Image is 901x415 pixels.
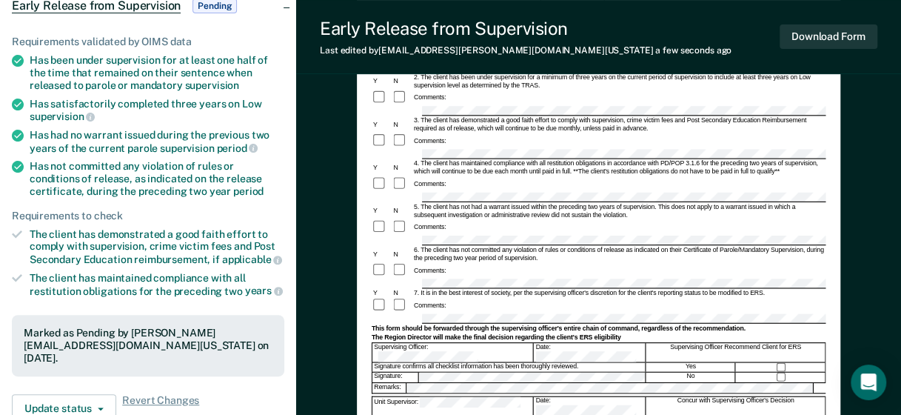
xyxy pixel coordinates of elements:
div: Last edited by [EMAIL_ADDRESS][PERSON_NAME][DOMAIN_NAME][US_STATE] [320,45,731,56]
div: N [392,165,412,173]
div: No [646,373,736,382]
button: Download Form [780,24,877,49]
div: Comments: [412,137,447,145]
div: Y [371,207,391,216]
div: This form should be forwarded through the supervising officer's entire chain of command, regardle... [371,325,825,333]
div: Comments: [412,267,447,275]
div: Comments: [412,224,447,232]
div: 5. The client has not had a warrant issued within the preceding two years of supervision. This do... [412,204,825,220]
div: 4. The client has maintained compliance with all restitution obligations in accordance with PD/PO... [412,160,825,176]
div: N [392,122,412,130]
div: Supervising Officer: [372,344,533,362]
div: Remarks: [372,383,407,393]
div: Open Intercom Messenger [851,365,886,400]
div: Date: [534,344,645,362]
div: N [392,250,412,259]
div: Y [371,165,391,173]
div: The client has demonstrated a good faith effort to comply with supervision, crime victim fees and... [30,228,284,266]
div: Has had no warrant issued during the previous two years of the current parole supervision [30,129,284,154]
div: 3. The client has demonstrated a good faith effort to comply with supervision, crime victim fees ... [412,117,825,133]
span: period [216,142,258,154]
div: Has satisfactorily completed three years on Low [30,98,284,123]
div: Y [371,122,391,130]
span: supervision [30,110,95,122]
div: Early Release from Supervision [320,18,731,39]
div: Marked as Pending by [PERSON_NAME][EMAIL_ADDRESS][DOMAIN_NAME][US_STATE] on [DATE]. [24,327,272,364]
div: Comments: [412,94,447,102]
div: Signature: [372,373,418,382]
div: Has been under supervision for at least one half of the time that remained on their sentence when... [30,54,284,91]
div: Requirements to check [12,210,284,222]
div: 2. The client has been under supervision for a minimum of three years on the current period of su... [412,74,825,90]
div: Comments: [412,302,447,310]
div: 6. The client has not committed any violation of rules or conditions of release as indicated on t... [412,247,825,263]
div: Signature confirms all checklist information has been thoroughly reviewed. [372,363,646,372]
div: The Region Director will make the final decision regarding the client's ERS eligibility [371,333,825,342]
div: Y [371,290,391,298]
div: Has not committed any violation of rules or conditions of release, as indicated on the release ce... [30,160,284,197]
div: N [392,290,412,298]
span: supervision [185,79,239,91]
span: a few seconds ago [655,45,731,56]
span: applicable [222,253,282,265]
div: Requirements validated by OIMS data [12,36,284,48]
div: Comments: [412,180,447,188]
div: Y [371,78,391,86]
div: N [392,78,412,86]
div: Yes [646,363,736,372]
div: N [392,207,412,216]
div: Y [371,250,391,259]
div: 7. It is in the best interest of society, per the supervising officer's discretion for the client... [412,290,825,298]
span: years [245,285,283,296]
span: period [233,185,264,197]
div: The client has maintained compliance with all restitution obligations for the preceding two [30,272,284,297]
div: Supervising Officer Recommend Client for ERS [646,344,825,362]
